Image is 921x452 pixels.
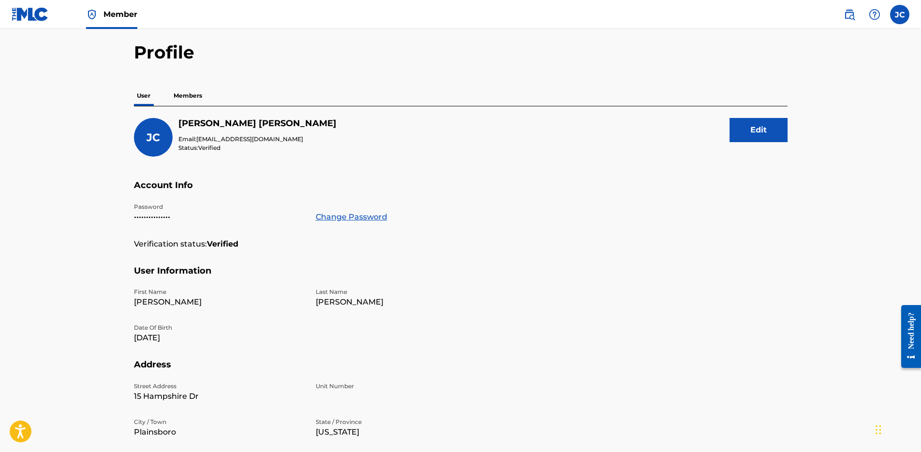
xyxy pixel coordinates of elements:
p: [PERSON_NAME] [134,296,304,308]
a: Change Password [316,211,387,223]
div: User Menu [890,5,909,24]
strong: Verified [207,238,238,250]
img: help [869,9,880,20]
img: Top Rightsholder [86,9,98,20]
p: Date Of Birth [134,323,304,332]
p: City / Town [134,418,304,426]
iframe: Chat Widget [873,406,921,452]
div: Help [865,5,884,24]
h5: Address [134,359,788,382]
p: ••••••••••••••• [134,211,304,223]
span: Member [103,9,137,20]
img: search [844,9,855,20]
p: Last Name [316,288,486,296]
a: Public Search [840,5,859,24]
span: [EMAIL_ADDRESS][DOMAIN_NAME] [196,135,303,143]
p: Plainsboro [134,426,304,438]
p: [US_STATE] [316,426,486,438]
iframe: Resource Center [894,295,921,378]
p: [DATE] [134,332,304,344]
span: Verified [198,144,220,151]
p: Email: [178,135,336,144]
span: JC [146,131,160,144]
button: Edit [730,118,788,142]
p: 15 Hampshire Dr [134,391,304,402]
div: Drag [876,415,881,444]
p: Status: [178,144,336,152]
p: Street Address [134,382,304,391]
h5: Account Info [134,180,788,203]
p: Password [134,203,304,211]
p: Unit Number [316,382,486,391]
h5: Juston Cumings [178,118,336,129]
img: MLC Logo [12,7,49,21]
p: First Name [134,288,304,296]
h5: User Information [134,265,788,288]
h2: Profile [134,42,788,63]
p: State / Province [316,418,486,426]
p: User [134,86,153,106]
p: Members [171,86,205,106]
p: Verification status: [134,238,207,250]
p: [PERSON_NAME] [316,296,486,308]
